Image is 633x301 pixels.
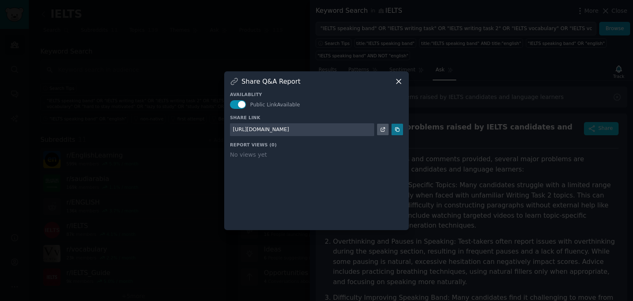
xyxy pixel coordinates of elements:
h3: Share Q&A Report [241,77,300,86]
div: No views yet [230,150,403,159]
div: [URL][DOMAIN_NAME] [233,126,289,134]
h3: Report Views ( 0 ) [230,142,403,148]
h3: Share Link [230,115,403,120]
h3: Availablity [230,92,403,97]
span: Public Link Available [250,102,300,108]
